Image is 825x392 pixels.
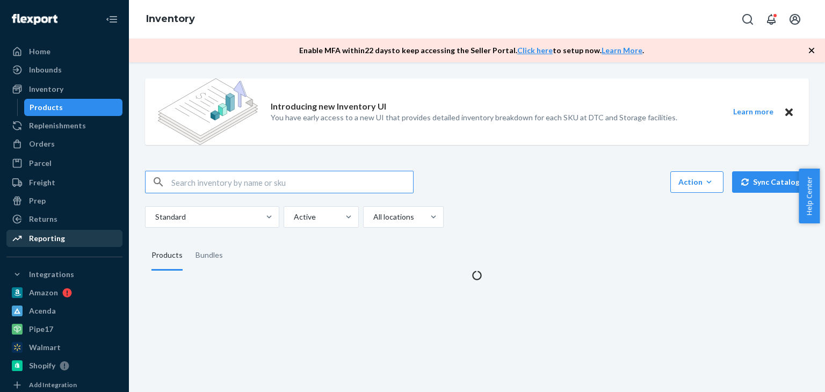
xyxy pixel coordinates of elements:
[782,105,796,119] button: Close
[29,380,77,389] div: Add Integration
[101,9,122,30] button: Close Navigation
[6,284,122,301] a: Amazon
[678,177,715,187] div: Action
[726,105,780,119] button: Learn more
[6,81,122,98] a: Inventory
[29,287,58,298] div: Amazon
[732,171,809,193] button: Sync Catalog
[29,324,53,335] div: Pipe17
[29,342,61,353] div: Walmart
[372,212,373,222] input: All locations
[6,230,122,247] a: Reporting
[29,84,63,95] div: Inventory
[29,64,62,75] div: Inbounds
[29,269,74,280] div: Integrations
[29,195,46,206] div: Prep
[6,135,122,153] a: Orders
[799,169,820,223] button: Help Center
[6,302,122,320] a: Acenda
[6,357,122,374] a: Shopify
[517,46,553,55] a: Click here
[24,99,123,116] a: Products
[6,155,122,172] a: Parcel
[737,9,758,30] button: Open Search Box
[6,321,122,338] a: Pipe17
[29,46,50,57] div: Home
[137,4,204,35] ol: breadcrumbs
[6,61,122,78] a: Inbounds
[6,210,122,228] a: Returns
[29,360,55,371] div: Shopify
[299,45,644,56] p: Enable MFA within 22 days to keep accessing the Seller Portal. to setup now. .
[6,379,122,391] a: Add Integration
[6,117,122,134] a: Replenishments
[6,174,122,191] a: Freight
[6,192,122,209] a: Prep
[271,100,386,113] p: Introducing new Inventory UI
[29,214,57,224] div: Returns
[151,241,183,271] div: Products
[6,43,122,60] a: Home
[29,306,56,316] div: Acenda
[784,9,806,30] button: Open account menu
[761,9,782,30] button: Open notifications
[6,339,122,356] a: Walmart
[158,78,258,145] img: new-reports-banner-icon.82668bd98b6a51aee86340f2a7b77ae3.png
[6,266,122,283] button: Integrations
[29,158,52,169] div: Parcel
[29,139,55,149] div: Orders
[146,13,195,25] a: Inventory
[602,46,642,55] a: Learn More
[29,177,55,188] div: Freight
[154,212,155,222] input: Standard
[29,120,86,131] div: Replenishments
[29,233,65,244] div: Reporting
[171,171,413,193] input: Search inventory by name or sku
[293,212,294,222] input: Active
[30,102,63,113] div: Products
[12,14,57,25] img: Flexport logo
[271,112,677,123] p: You have early access to a new UI that provides detailed inventory breakdown for each SKU at DTC ...
[196,241,223,271] div: Bundles
[670,171,723,193] button: Action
